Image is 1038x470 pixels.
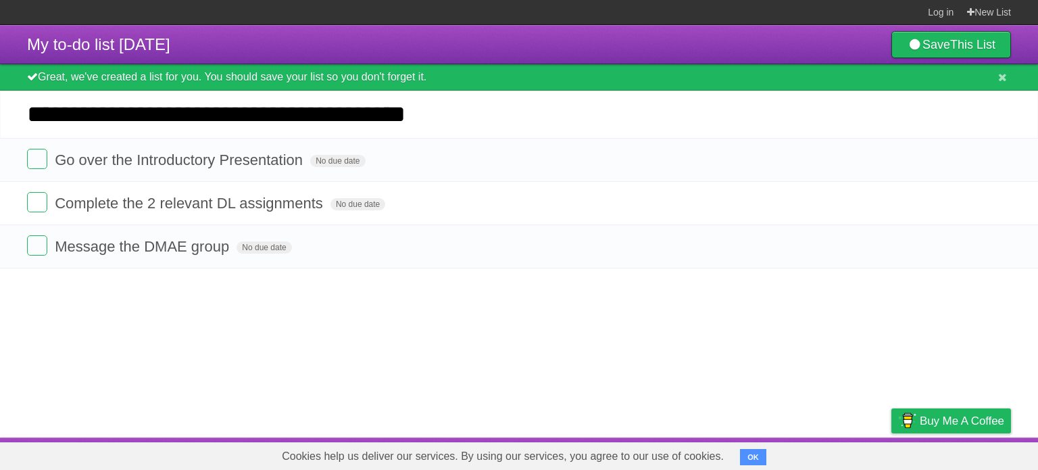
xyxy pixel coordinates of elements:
[27,235,47,256] label: Done
[55,151,306,168] span: Go over the Introductory Presentation
[55,195,326,212] span: Complete the 2 relevant DL assignments
[891,408,1011,433] a: Buy me a coffee
[920,409,1004,433] span: Buy me a coffee
[55,238,232,255] span: Message the DMAE group
[27,35,170,53] span: My to-do list [DATE]
[740,449,766,465] button: OK
[712,441,740,467] a: About
[237,241,291,254] span: No due date
[27,192,47,212] label: Done
[268,443,737,470] span: Cookies help us deliver our services. By using our services, you agree to our use of cookies.
[310,155,365,167] span: No due date
[874,441,909,467] a: Privacy
[828,441,858,467] a: Terms
[926,441,1011,467] a: Suggest a feature
[891,31,1011,58] a: SaveThis List
[27,149,47,169] label: Done
[330,198,385,210] span: No due date
[756,441,811,467] a: Developers
[950,38,995,51] b: This List
[898,409,916,432] img: Buy me a coffee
